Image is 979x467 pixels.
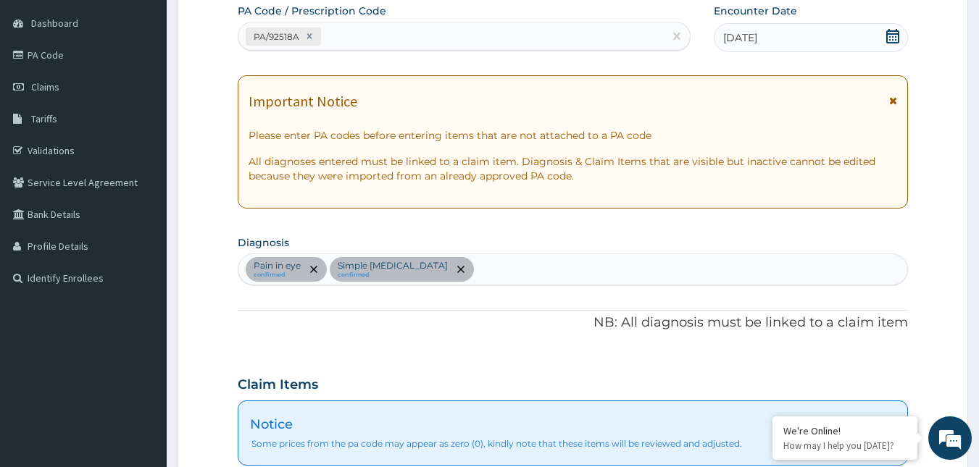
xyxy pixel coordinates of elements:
[27,72,59,109] img: d_794563401_company_1708531726252_794563401
[238,7,272,42] div: Minimize live chat window
[454,263,467,276] span: remove selection option
[238,314,909,332] p: NB: All diagnosis must be linked to a claim item
[251,437,896,450] span: Some prices from the pa code may appear as zero (0), kindly note that these items will be reviewe...
[254,272,301,279] small: confirmed
[249,93,357,109] h1: Important Notice
[783,439,907,452] p: How may I help you today?
[31,80,59,93] span: Claims
[31,112,57,125] span: Tariffs
[254,260,301,272] p: Pain in eye
[238,235,289,250] label: Diagnosis
[338,272,448,279] small: confirmed
[249,154,898,183] p: All diagnoses entered must be linked to a claim item. Diagnosis & Claim Items that are visible bu...
[7,312,276,363] textarea: Type your message and hit 'Enter'
[714,4,797,18] label: Encounter Date
[238,4,386,18] label: PA Code / Prescription Code
[783,424,907,437] div: We're Online!
[307,263,320,276] span: remove selection option
[249,28,301,45] div: PA/92518A
[723,30,757,45] span: [DATE]
[84,140,200,287] span: We're online!
[338,260,448,272] p: Simple [MEDICAL_DATA]
[250,416,293,434] span: Notice
[31,17,78,30] span: Dashboard
[249,128,898,143] p: Please enter PA codes before entering items that are not attached to a PA code
[238,377,318,393] h3: Claim Items
[75,81,243,100] div: Chat with us now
